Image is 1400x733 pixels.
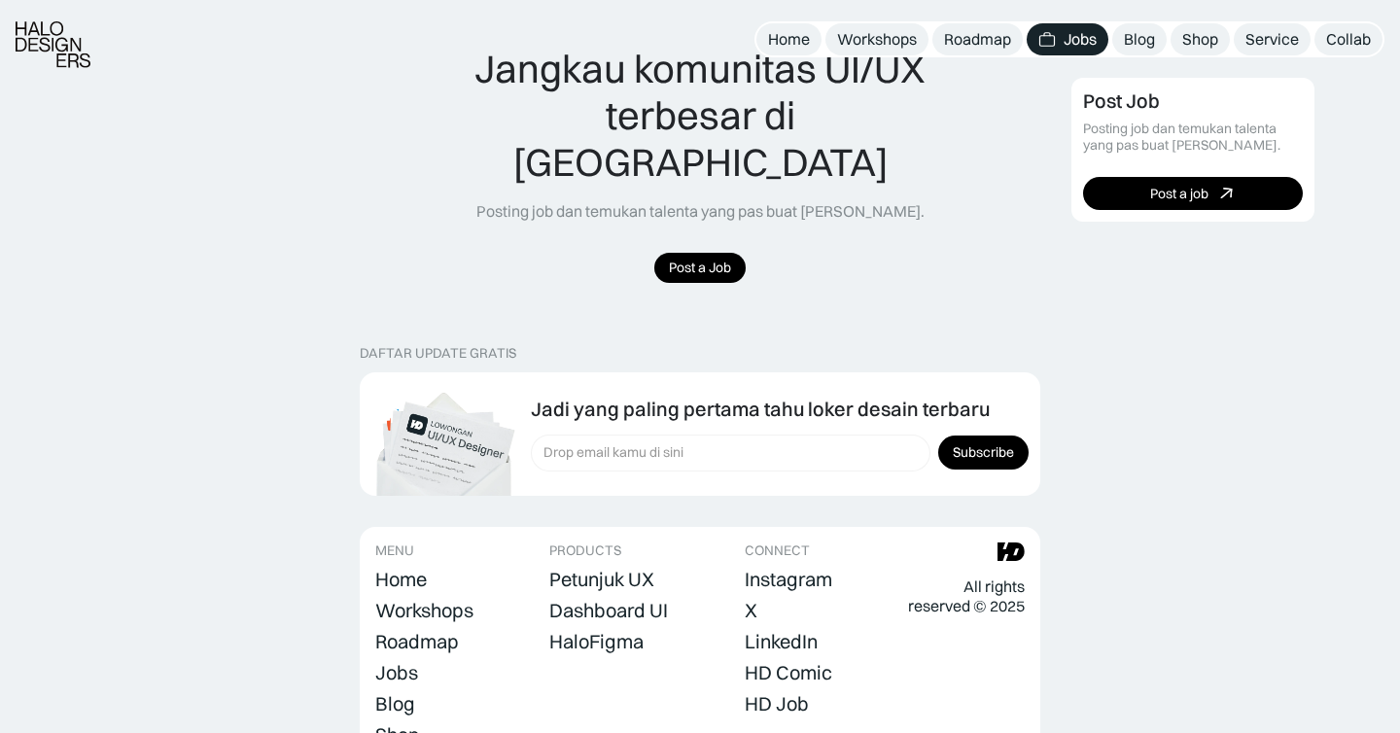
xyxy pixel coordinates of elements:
div: Roadmap [944,29,1011,50]
a: Instagram [745,566,832,593]
div: Post a job [1150,185,1208,201]
div: Jobs [1064,29,1097,50]
a: Workshops [825,23,928,55]
div: DAFTAR UPDATE GRATIS [360,345,516,362]
a: Petunjuk UX [549,566,654,593]
a: HD Comic [745,659,832,686]
a: LinkedIn [745,628,818,655]
a: Post a job [1083,177,1303,210]
div: PRODUCTS [549,542,621,559]
div: LinkedIn [745,630,818,653]
div: Jangkau komunitas UI/UX terbesar di [GEOGRAPHIC_DATA] [435,46,965,186]
div: Service [1245,29,1299,50]
div: X [745,599,757,622]
a: HD Job [745,690,809,717]
a: Post a Job [654,253,746,283]
div: All rights reserved © 2025 [908,576,1025,617]
div: Collab [1326,29,1371,50]
a: Roadmap [375,628,459,655]
div: HaloFigma [549,630,644,653]
div: Post a Job [669,260,731,276]
a: Jobs [375,659,418,686]
div: Shop [1182,29,1218,50]
a: HaloFigma [549,628,644,655]
div: Jobs [375,661,418,684]
a: Jobs [1027,23,1108,55]
div: Instagram [745,568,832,591]
div: Home [768,29,810,50]
a: X [745,597,757,624]
div: Blog [375,692,415,716]
a: Home [756,23,822,55]
a: Shop [1171,23,1230,55]
form: Form Subscription [531,435,1029,471]
a: Blog [375,690,415,717]
div: Roadmap [375,630,459,653]
div: Workshops [837,29,917,50]
a: Dashboard UI [549,597,668,624]
div: Posting job dan temukan talenta yang pas buat [PERSON_NAME]. [476,201,925,222]
div: HD Comic [745,661,832,684]
a: Service [1234,23,1311,55]
div: Home [375,568,427,591]
a: Blog [1112,23,1167,55]
div: Petunjuk UX [549,568,654,591]
input: Subscribe [938,436,1029,470]
a: Home [375,566,427,593]
a: Workshops [375,597,473,624]
a: Roadmap [932,23,1023,55]
div: Posting job dan temukan talenta yang pas buat [PERSON_NAME]. [1083,121,1303,154]
div: HD Job [745,692,809,716]
input: Drop email kamu di sini [531,435,930,471]
div: Workshops [375,599,473,622]
a: Collab [1314,23,1382,55]
div: MENU [375,542,414,559]
div: Jadi yang paling pertama tahu loker desain terbaru [531,398,990,421]
div: Post Job [1083,89,1160,113]
div: CONNECT [745,542,810,559]
div: Blog [1124,29,1155,50]
div: Dashboard UI [549,599,668,622]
